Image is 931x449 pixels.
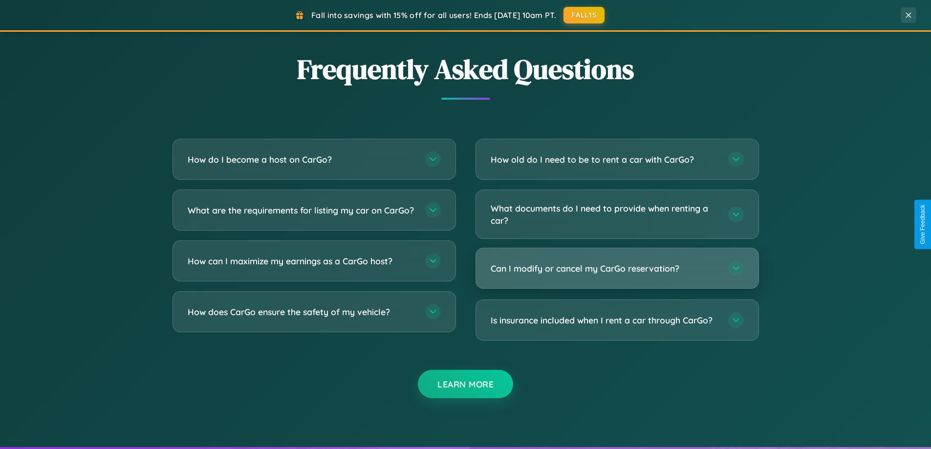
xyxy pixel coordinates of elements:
h2: Frequently Asked Questions [173,50,759,88]
h3: What are the requirements for listing my car on CarGo? [188,204,415,216]
div: Give Feedback [919,205,926,244]
h3: Can I modify or cancel my CarGo reservation? [491,262,718,275]
button: FALL15 [563,7,605,23]
h3: How can I maximize my earnings as a CarGo host? [188,255,415,267]
button: Learn More [418,370,513,398]
span: Fall into savings with 15% off for all users! Ends [DATE] 10am PT. [311,10,556,20]
h3: How do I become a host on CarGo? [188,153,415,166]
h3: How does CarGo ensure the safety of my vehicle? [188,306,415,318]
h3: What documents do I need to provide when renting a car? [491,202,718,226]
h3: Is insurance included when I rent a car through CarGo? [491,314,718,326]
h3: How old do I need to be to rent a car with CarGo? [491,153,718,166]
